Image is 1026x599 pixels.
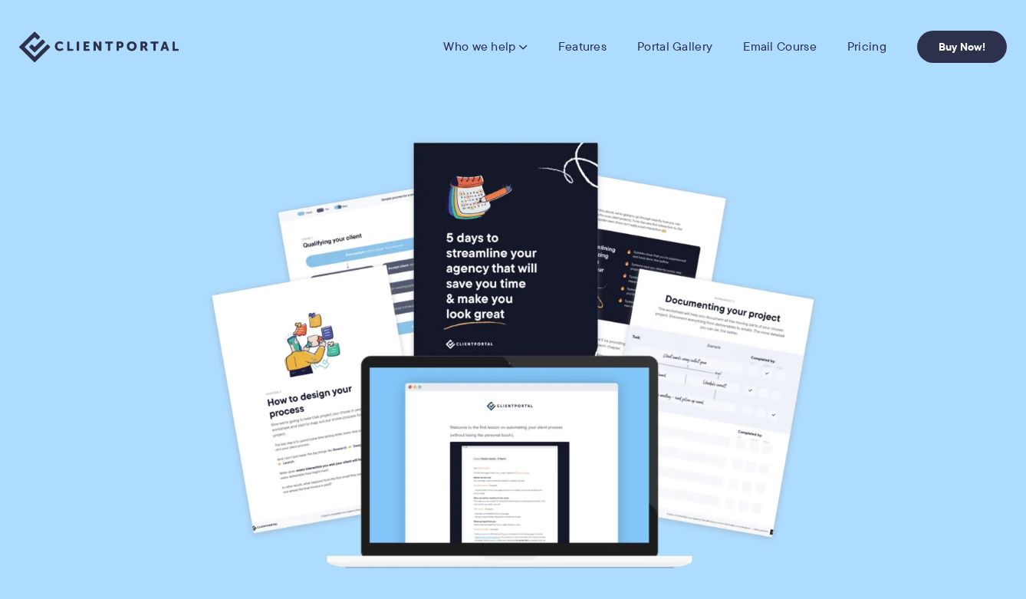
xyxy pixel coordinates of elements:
[743,39,817,54] a: Email Course
[443,39,527,54] a: Who we help
[917,31,1007,63] a: Buy Now!
[847,39,886,54] a: Pricing
[637,39,712,54] a: Portal Gallery
[558,39,607,54] a: Features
